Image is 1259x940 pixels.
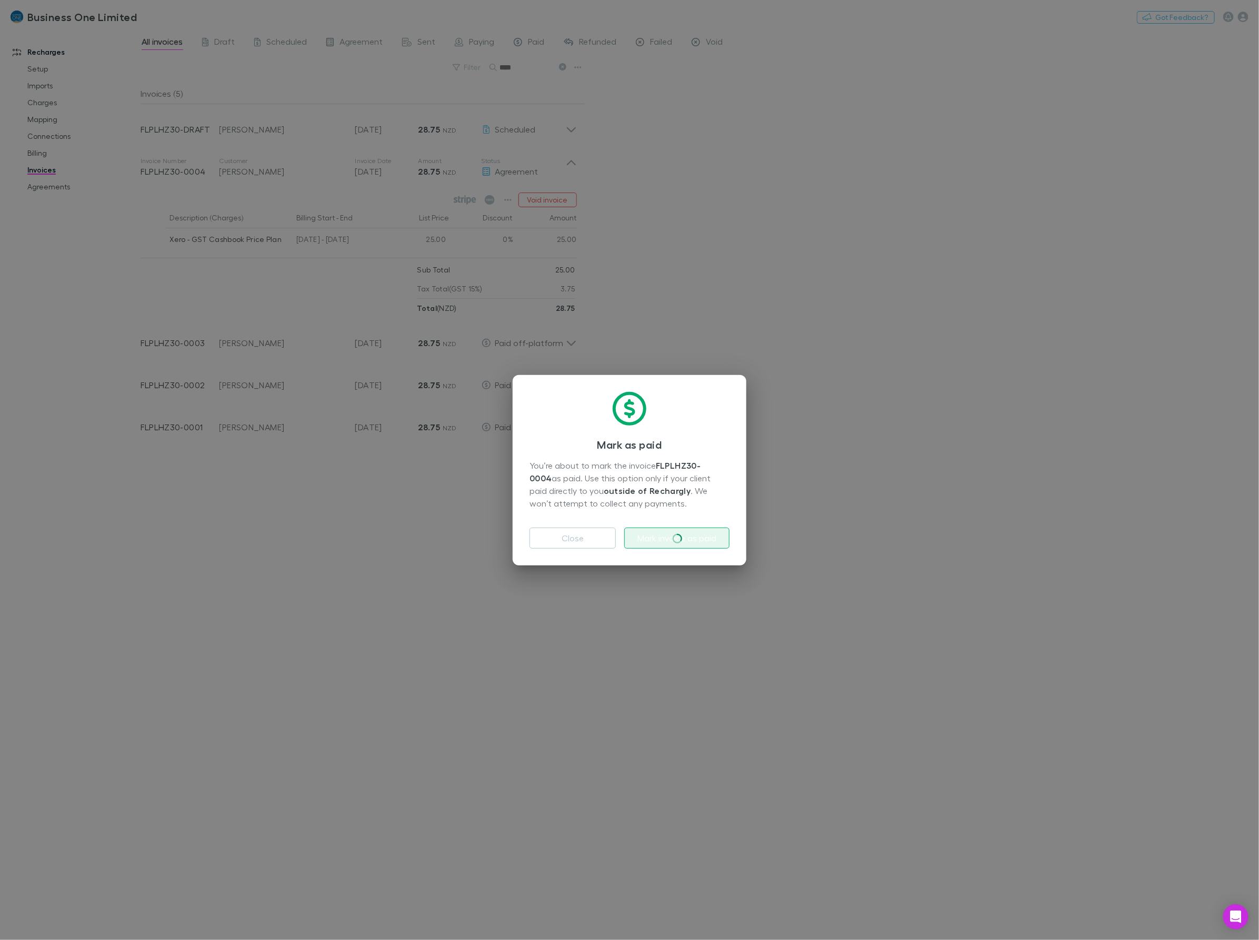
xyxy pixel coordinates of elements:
button: Close [529,528,616,549]
strong: FLPLHZ30-0004 [529,460,701,483]
strong: outside of Rechargly [604,486,691,496]
h3: Mark as paid [529,438,730,451]
div: Open Intercom Messenger [1223,904,1248,929]
button: Mark invoice as paid [624,528,730,549]
div: You’re about to mark the invoice as paid. Use this option only if your client paid directly to yo... [529,459,730,511]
